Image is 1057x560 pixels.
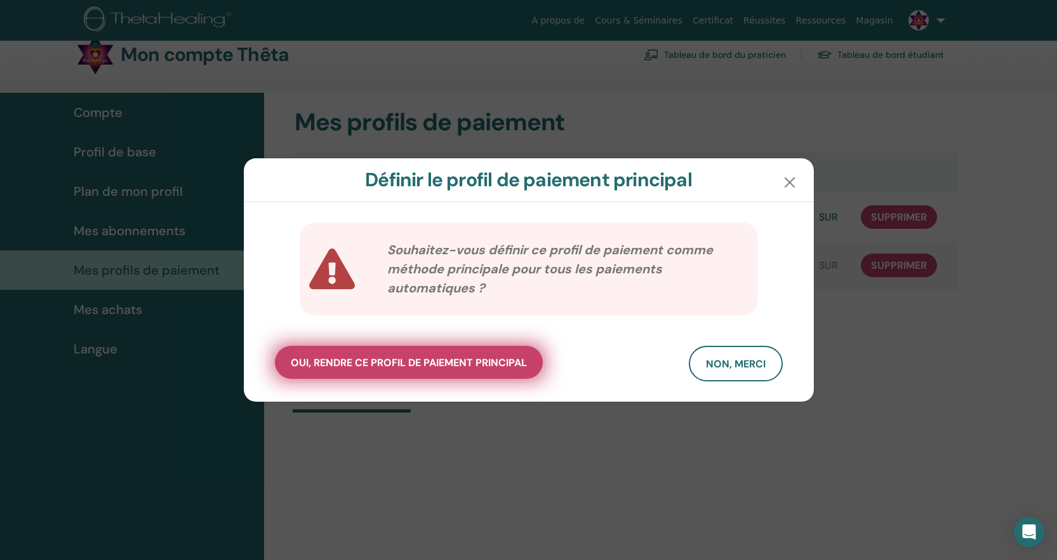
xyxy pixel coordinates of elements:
[254,168,804,191] h3: Définir le profil de paiement principal
[1014,517,1044,547] div: Open Intercom Messenger
[357,240,750,297] p: Souhaitez-vous définir ce profil de paiement comme méthode principale pour tous les paiements aut...
[706,357,766,371] span: non, merci
[291,356,527,369] span: oui, rendre ce profil de paiement principal
[689,346,783,381] button: non, merci
[275,346,543,379] button: oui, rendre ce profil de paiement principal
